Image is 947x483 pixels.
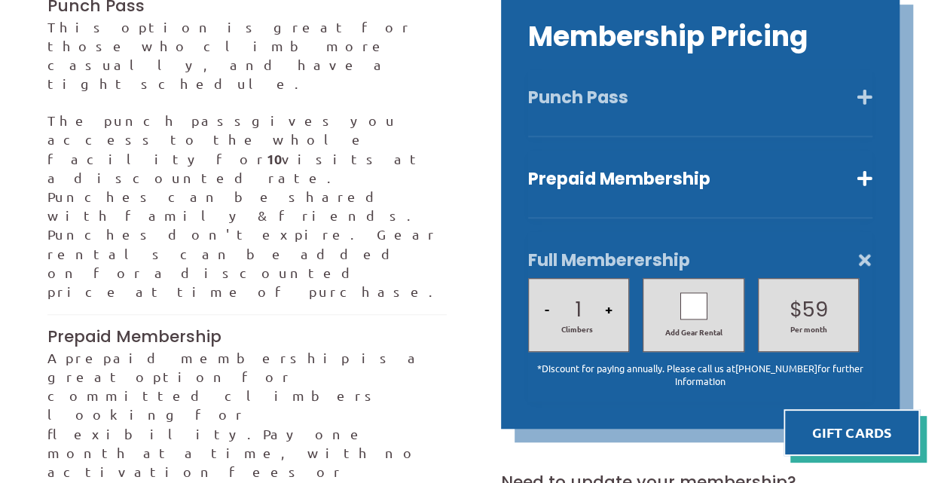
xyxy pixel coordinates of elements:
[47,112,444,299] span: gives you access to the whole facility for visits at a discounted rate. Punches can be shared wit...
[47,326,447,348] h3: Prepaid Membership
[600,283,617,335] button: +
[765,295,852,324] h2: $
[267,150,282,167] strong: 10
[735,362,817,374] a: [PHONE_NUMBER]
[772,324,844,335] span: Per month
[540,283,554,335] button: -
[528,18,873,56] h2: Membership Pricing
[47,17,447,93] p: This option is great for those who climb more casually, and have a tight schedule.
[650,327,737,338] span: Add Gear Rental
[535,295,622,324] h2: 1
[802,295,827,324] p: 59
[47,350,423,442] span: A prepaid membership is a great option for committed climbers looking for flexibility.
[561,324,593,335] span: Climbers
[47,111,447,301] p: The punch pass
[528,362,873,388] p: *Discount for paying annually. Please call us at for further information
